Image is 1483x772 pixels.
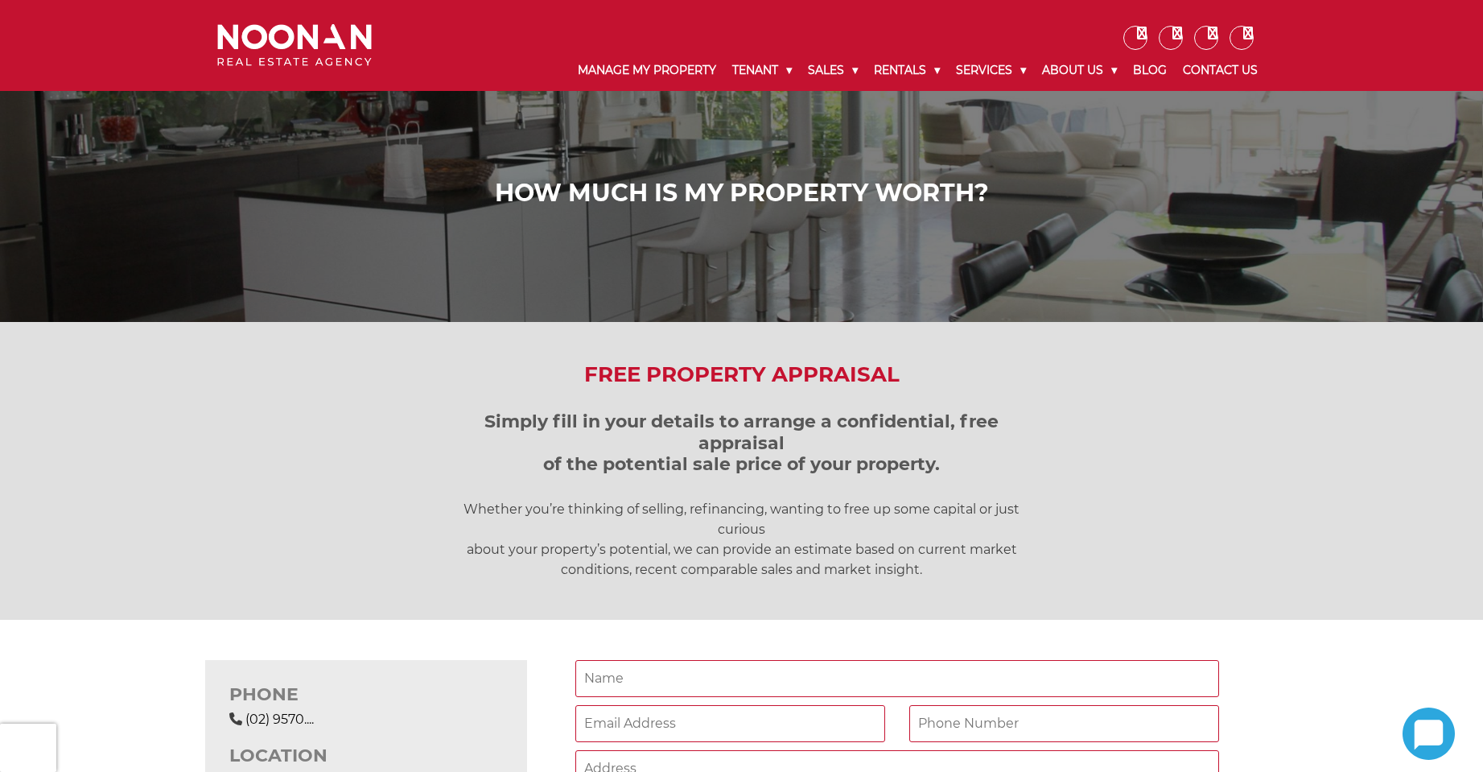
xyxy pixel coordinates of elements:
[440,411,1044,475] h3: Simply fill in your details to arrange a confidential, free appraisal of the potential sale price...
[575,705,885,742] input: Email Address
[570,50,724,91] a: Manage My Property
[221,179,1262,208] h1: How Much is My Property Worth?
[800,50,866,91] a: Sales
[948,50,1034,91] a: Services
[1125,50,1175,91] a: Blog
[575,660,1219,697] input: Name
[909,705,1219,742] input: Phone Number
[866,50,948,91] a: Rentals
[724,50,800,91] a: Tenant
[205,362,1278,387] h2: Free Property Appraisal
[1175,50,1266,91] a: Contact Us
[440,499,1044,580] p: Whether you’re thinking of selling, refinancing, wanting to free up some capital or just curious ...
[245,712,314,727] a: Click to reveal phone number
[229,745,503,766] h3: LOCATION
[245,712,314,727] span: (02) 9570....
[1034,50,1125,91] a: About Us
[217,24,372,67] img: Noonan Real Estate Agency
[229,684,503,705] h3: PHONE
